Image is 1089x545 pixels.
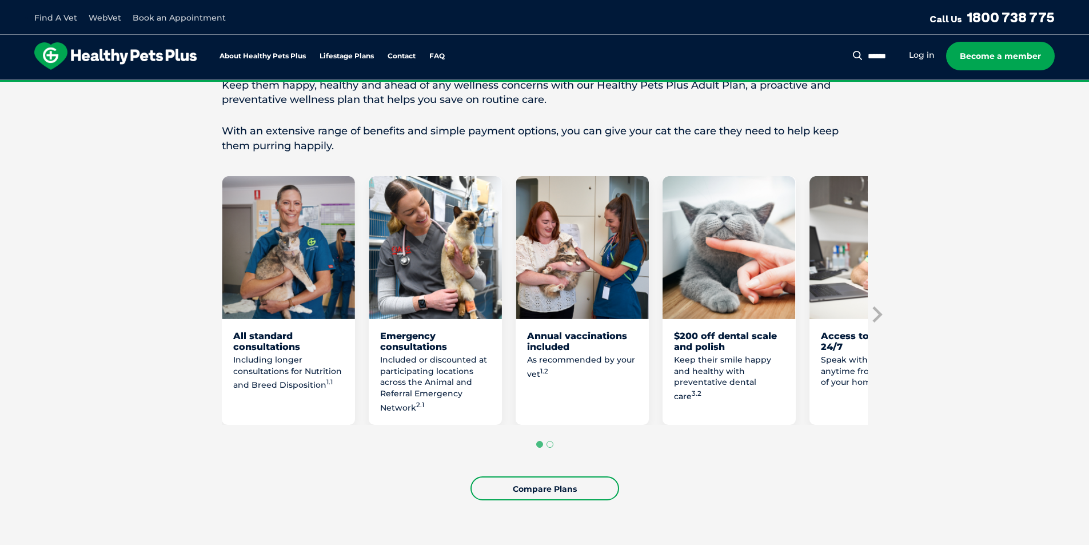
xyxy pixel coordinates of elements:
[851,50,865,61] button: Search
[233,355,344,391] p: Including longer consultations for Nutrition and Breed Disposition
[369,176,502,425] li: 2 of 8
[416,401,424,409] sup: 2.1
[674,331,784,352] div: $200 off dental scale and polish
[946,42,1055,70] a: Become a member
[326,378,333,386] sup: 1.1
[692,389,701,397] sup: 3.2
[821,331,931,352] div: Access to WebVet 24/7
[930,9,1055,26] a: Call Us1800 738 775
[34,13,77,23] a: Find A Vet
[930,13,962,25] span: Call Us
[133,13,226,23] a: Book an Appointment
[320,53,374,60] a: Lifestage Plans
[380,331,490,352] div: Emergency consultations
[809,176,943,425] li: 5 of 8
[527,331,637,352] div: Annual vaccinations included
[821,355,931,388] p: Speak with a qualified vet anytime from the comfort of your home
[536,441,543,448] button: Go to page 1
[380,355,490,413] p: Included or discounted at participating locations across the Animal and Referral Emergency Network
[222,439,868,449] ul: Select a slide to show
[429,53,445,60] a: FAQ
[663,176,796,425] li: 4 of 8
[222,78,868,107] p: Keep them happy, healthy and ahead of any wellness concerns with our Healthy Pets Plus Adult Plan...
[388,53,416,60] a: Contact
[89,13,121,23] a: WebVet
[516,176,649,425] li: 3 of 8
[909,50,935,61] a: Log in
[233,331,344,352] div: All standard consultations
[674,355,784,402] p: Keep their smile happy and healthy with preventative dental care
[547,441,553,448] button: Go to page 2
[868,306,885,323] button: Next slide
[540,367,548,375] sup: 1.2
[331,80,758,90] span: Proactive, preventative wellness program designed to keep your pet healthier and happier for longer
[220,53,306,60] a: About Healthy Pets Plus
[34,42,197,70] img: hpp-logo
[222,176,355,425] li: 1 of 8
[222,124,868,153] p: With an extensive range of benefits and simple payment options, you can give your cat the care th...
[470,476,619,500] a: Compare Plans
[527,355,637,380] p: As recommended by your vet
